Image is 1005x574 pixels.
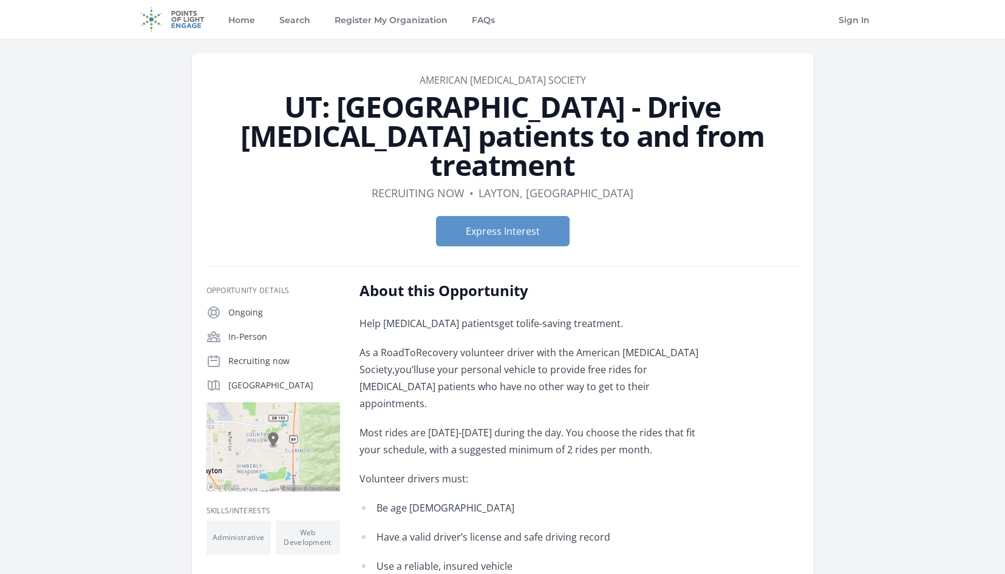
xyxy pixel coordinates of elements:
span: get to [499,317,526,330]
p: Recruiting now [228,355,340,367]
div: • [469,184,474,201]
span: As a Road [359,346,404,359]
img: Map [206,402,340,491]
span: life-saving treatment. [526,317,623,330]
a: American [MEDICAL_DATA] Society [420,73,586,87]
h3: Opportunity Details [206,286,340,295]
li: Web Development [276,521,340,555]
span: Volunteer drivers must: [359,472,468,485]
span: Help [MEDICAL_DATA] patients [359,317,499,330]
span: Use a reliable, insured vehicle [376,559,513,573]
span: Most rides are [DATE]-[DATE] during the day. You choose the rides that fit your schedule, with a ... [359,426,695,456]
span: use your personal vehicle to provide free rides for [MEDICAL_DATA] patients who have no other way... [359,363,650,410]
dd: Layton, [GEOGRAPHIC_DATA] [479,184,633,201]
span: To [404,346,416,359]
p: [GEOGRAPHIC_DATA] [228,379,340,391]
h1: UT: [GEOGRAPHIC_DATA] - Drive [MEDICAL_DATA] patients to and from treatment [206,92,799,180]
span: Be age [DEMOGRAPHIC_DATA] [376,501,514,515]
span: Have a valid driver’s license and safe driving record [376,530,610,544]
span: Recovery volunteer driver with the American [MEDICAL_DATA] Society, [359,346,698,376]
li: Administrative [206,521,271,555]
h2: About this Opportunity [359,281,715,300]
p: Ongoing [228,306,340,319]
span: you’ll [395,363,418,376]
button: Express Interest [436,216,570,246]
dd: Recruiting now [372,184,465,201]
h3: Skills/Interests [206,506,340,516]
p: In-Person [228,331,340,343]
